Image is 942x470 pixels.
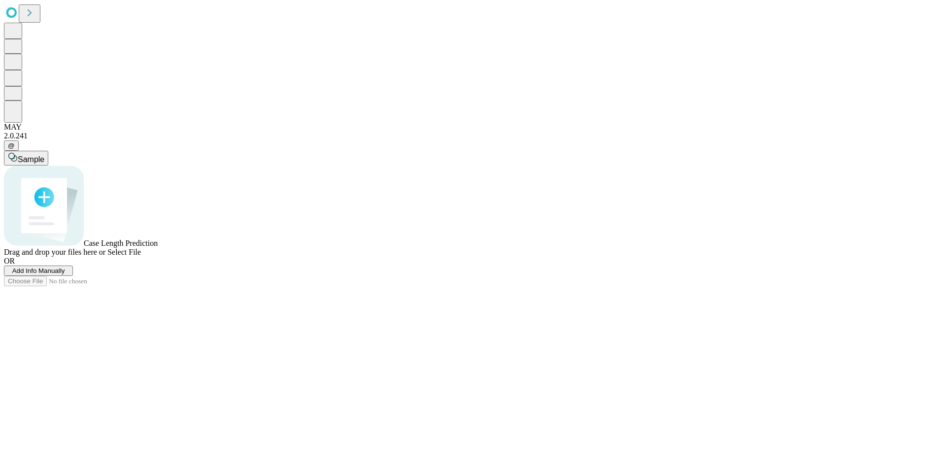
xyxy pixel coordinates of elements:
span: @ [8,142,15,149]
div: MAY [4,123,938,132]
span: OR [4,257,15,265]
span: Drag and drop your files here or [4,248,105,256]
button: Add Info Manually [4,266,73,276]
span: Select File [107,248,141,256]
span: Sample [18,155,44,164]
span: Add Info Manually [12,267,65,274]
button: Sample [4,151,48,166]
span: Case Length Prediction [84,239,158,247]
div: 2.0.241 [4,132,938,140]
button: @ [4,140,19,151]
